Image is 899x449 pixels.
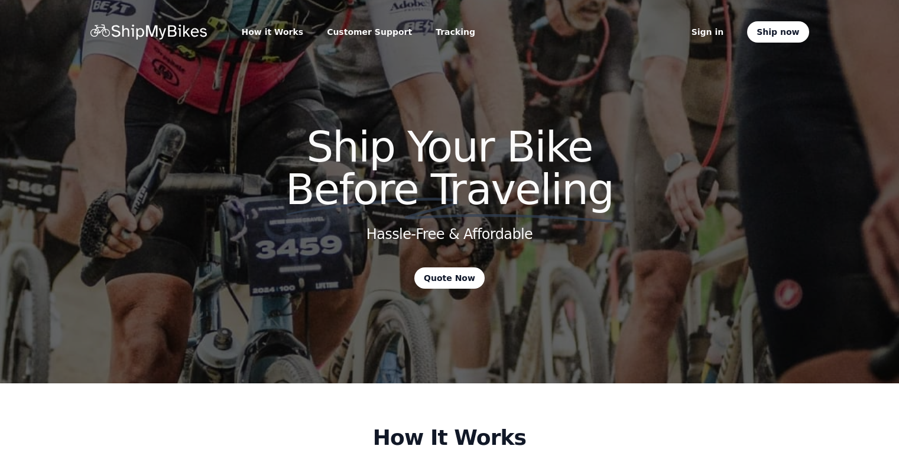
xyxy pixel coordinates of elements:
h1: Ship Your Bike [185,125,715,211]
a: Customer Support [322,24,417,40]
a: Sign in [687,24,729,40]
a: Ship now [747,21,809,43]
a: Tracking [431,24,480,40]
a: How it Works [237,24,309,40]
span: Ship now [757,26,799,38]
a: Quote Now [414,267,485,289]
a: Home [90,24,209,40]
span: Before Traveling [285,164,614,214]
h2: Hassle-Free & Affordable [366,225,533,244]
